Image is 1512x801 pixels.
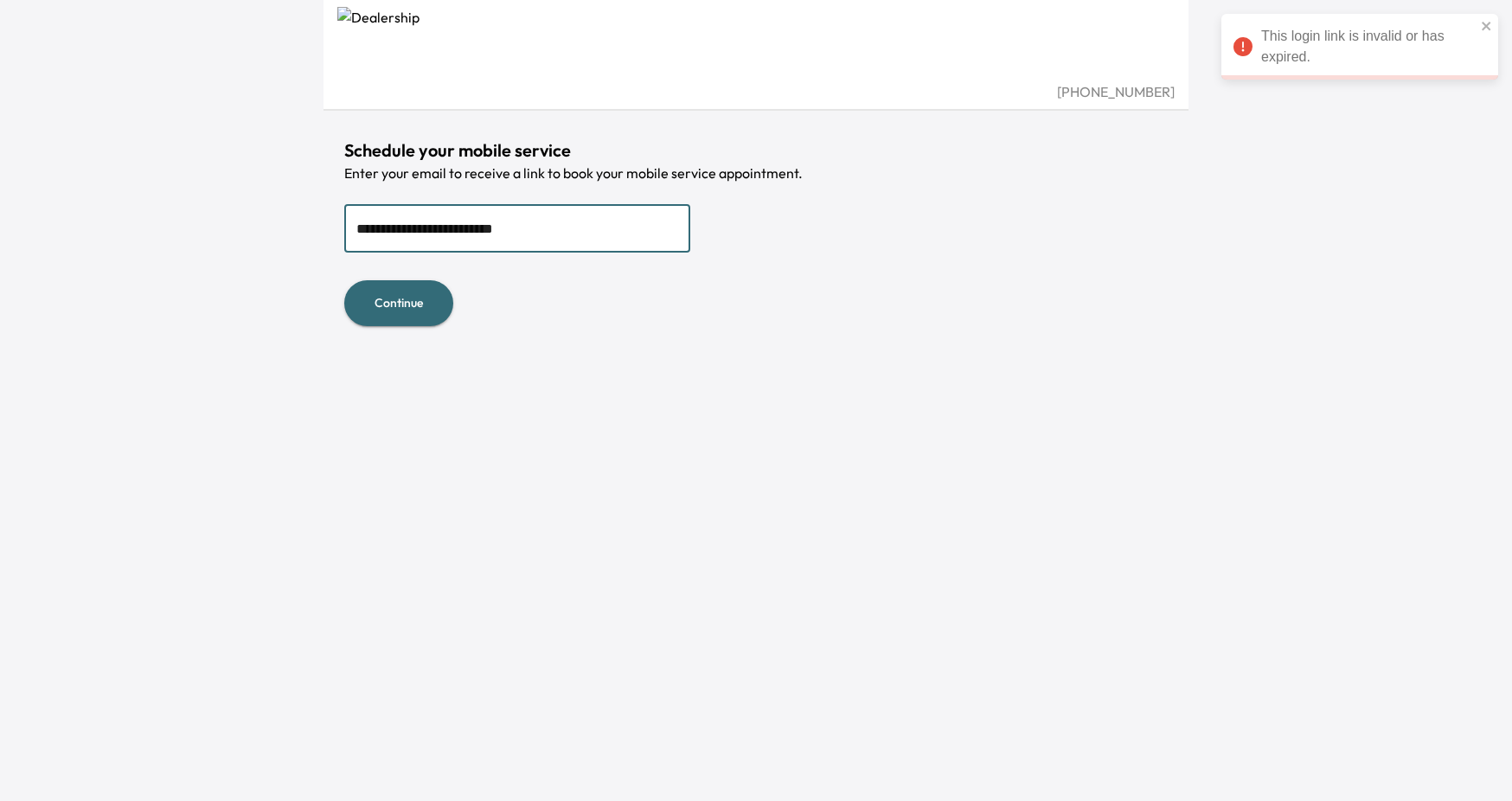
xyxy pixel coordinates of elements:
[1481,19,1493,33] button: close
[344,163,1168,183] p: Enter your email to receive a link to book your mobile service appointment.
[344,280,453,326] button: Continue
[337,81,1175,102] div: [PHONE_NUMBER]
[337,7,1175,81] img: Dealership
[1221,14,1498,80] div: This login link is invalid or has expired.
[344,138,1168,163] h1: Schedule your mobile service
